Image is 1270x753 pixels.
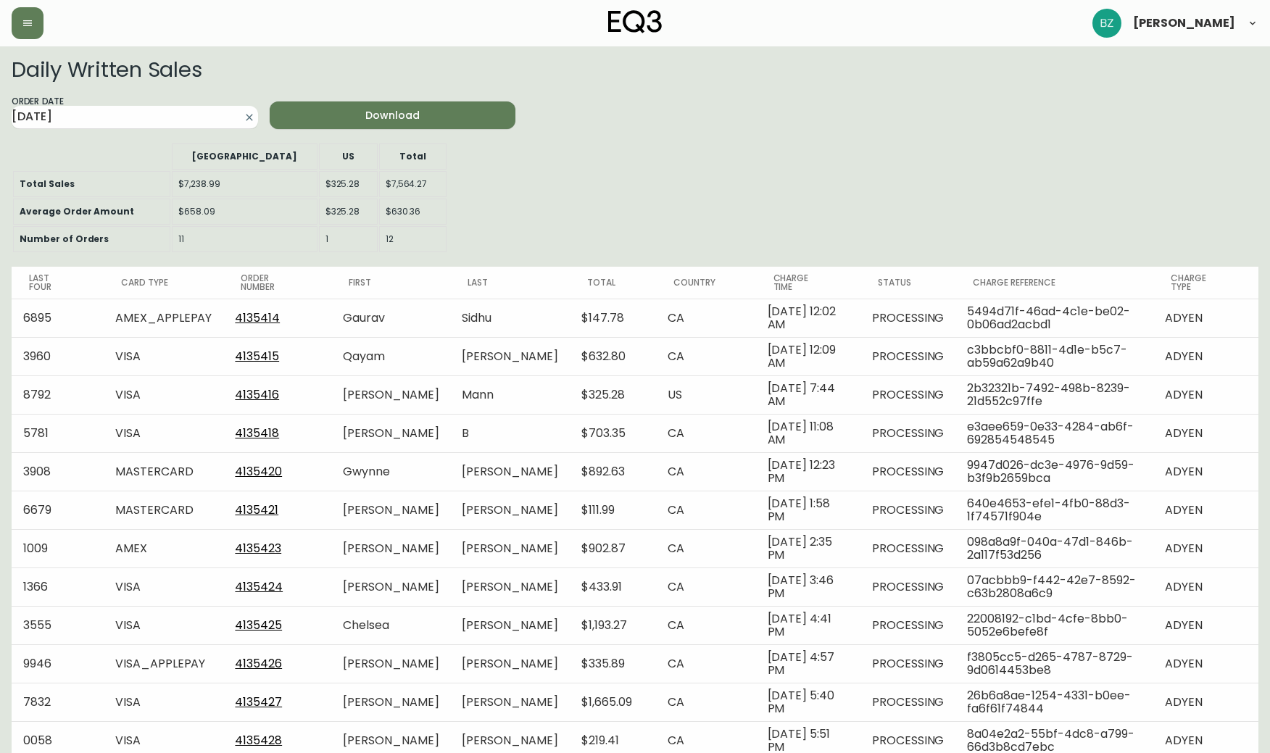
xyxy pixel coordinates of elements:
td: 5781 [12,414,104,452]
td: 1366 [12,567,104,606]
td: AMEX [104,529,223,567]
b: Number of Orders [20,233,109,245]
td: 5494d71f-46ad-4c1e-be02-0b06ad2acbd1 [955,299,1153,337]
a: 4135414 [235,309,280,326]
td: 3960 [12,337,104,375]
td: [DATE] 12:23 PM [756,452,860,491]
td: ADYEN [1153,299,1258,337]
td: ADYEN [1153,529,1258,567]
img: logo [608,10,662,33]
td: US [656,375,756,414]
td: Gwynne [331,452,450,491]
td: [PERSON_NAME] [450,683,569,721]
th: Country [656,267,756,299]
td: VISA [104,567,223,606]
td: [DATE] 4:41 PM [756,606,860,644]
td: c3bbcbf0-8811-4d1e-b5c7-ab59a62a9b40 [955,337,1153,375]
td: $325.28 [319,171,378,197]
td: Sidhu [450,299,569,337]
td: 2b32321b-7492-498b-8239-21d552c97ffe [955,375,1153,414]
td: VISA [104,414,223,452]
td: PROCESSING [860,529,956,567]
td: PROCESSING [860,375,956,414]
td: 11 [172,226,317,252]
th: US [319,143,378,170]
td: ADYEN [1153,491,1258,529]
td: MASTERCARD [104,491,223,529]
th: Total [379,143,447,170]
td: CA [656,529,756,567]
td: $433.91 [570,567,656,606]
td: CA [656,491,756,529]
td: Qayam [331,337,450,375]
td: PROCESSING [860,337,956,375]
td: PROCESSING [860,299,956,337]
span: Download [281,107,505,125]
td: f3805cc5-d265-4787-8729-9d0614453be8 [955,644,1153,683]
td: CA [656,644,756,683]
td: CA [656,414,756,452]
b: Total Sales [20,178,75,190]
a: 4135418 [235,425,279,441]
td: ADYEN [1153,337,1258,375]
input: mm/dd/yyyy [12,106,235,129]
td: ADYEN [1153,683,1258,721]
td: [PERSON_NAME] [450,606,569,644]
td: [DATE] 2:35 PM [756,529,860,567]
td: MASTERCARD [104,452,223,491]
td: $7,564.27 [379,171,447,197]
td: CA [656,606,756,644]
td: VISA [104,375,223,414]
td: CA [656,452,756,491]
td: [DATE] 5:40 PM [756,683,860,721]
td: [PERSON_NAME] [331,414,450,452]
td: [DATE] 12:09 AM [756,337,860,375]
th: Total [570,267,656,299]
td: $111.99 [570,491,656,529]
td: VISA_APPLEPAY [104,644,223,683]
td: CA [656,299,756,337]
td: VISA [104,683,223,721]
td: 640e4653-efe1-4fb0-88d3-1f74571f904e [955,491,1153,529]
th: Order Number [223,267,331,299]
td: [PERSON_NAME] [331,683,450,721]
td: [DATE] 3:46 PM [756,567,860,606]
td: $1,665.09 [570,683,656,721]
td: $325.28 [570,375,656,414]
h2: Daily Written Sales [12,58,773,81]
td: 22008192-c1bd-4cfe-8bb0-5052e6befe8f [955,606,1153,644]
th: Charge Type [1153,267,1258,299]
td: 26b6a8ae-1254-4331-b0ee-fa6f61f74844 [955,683,1153,721]
td: $630.36 [379,199,447,225]
td: 9946 [12,644,104,683]
td: CA [656,683,756,721]
td: B [450,414,569,452]
td: 1009 [12,529,104,567]
td: Chelsea [331,606,450,644]
img: 603957c962080f772e6770b96f84fb5c [1092,9,1121,38]
td: ADYEN [1153,606,1258,644]
td: [PERSON_NAME] [331,491,450,529]
td: [DATE] 4:57 PM [756,644,860,683]
a: 4135424 [235,578,283,595]
td: 12 [379,226,447,252]
td: [DATE] 1:58 PM [756,491,860,529]
td: [PERSON_NAME] [450,644,569,683]
td: VISA [104,606,223,644]
td: 07acbbb9-f442-42e7-8592-c63b2808a6c9 [955,567,1153,606]
td: ADYEN [1153,452,1258,491]
td: [DATE] 7:44 AM [756,375,860,414]
td: [DATE] 11:08 AM [756,414,860,452]
td: ADYEN [1153,644,1258,683]
td: [PERSON_NAME] [450,567,569,606]
th: Charge Reference [955,267,1153,299]
th: Last [450,267,569,299]
td: $703.35 [570,414,656,452]
td: [PERSON_NAME] [450,491,569,529]
td: ADYEN [1153,567,1258,606]
a: 4135425 [235,617,282,633]
td: $1,193.27 [570,606,656,644]
a: 4135420 [235,463,282,480]
a: 4135415 [235,348,279,365]
span: [PERSON_NAME] [1133,17,1235,29]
